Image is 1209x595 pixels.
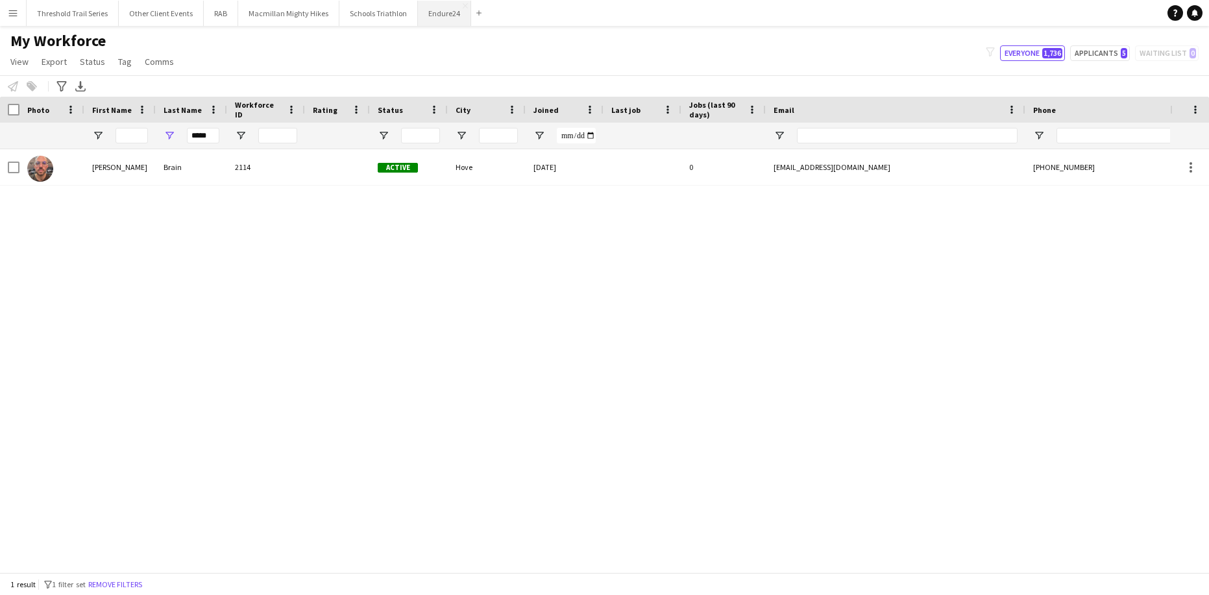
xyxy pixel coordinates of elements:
[681,149,766,185] div: 0
[766,149,1025,185] div: [EMAIL_ADDRESS][DOMAIN_NAME]
[116,128,148,143] input: First Name Filter Input
[187,128,219,143] input: Last Name Filter Input
[1025,149,1191,185] div: [PHONE_NUMBER]
[204,1,238,26] button: RAB
[119,1,204,26] button: Other Client Events
[73,79,88,94] app-action-btn: Export XLSX
[1000,45,1065,61] button: Everyone1,736
[27,1,119,26] button: Threshold Trail Series
[5,53,34,70] a: View
[27,156,53,182] img: Tom Brain
[164,105,202,115] span: Last Name
[1070,45,1130,61] button: Applicants5
[80,56,105,67] span: Status
[313,105,337,115] span: Rating
[52,579,86,589] span: 1 filter set
[774,105,794,115] span: Email
[378,105,403,115] span: Status
[401,128,440,143] input: Status Filter Input
[164,130,175,141] button: Open Filter Menu
[235,130,247,141] button: Open Filter Menu
[479,128,518,143] input: City Filter Input
[1033,130,1045,141] button: Open Filter Menu
[456,130,467,141] button: Open Filter Menu
[75,53,110,70] a: Status
[156,149,227,185] div: Brain
[378,163,418,173] span: Active
[238,1,339,26] button: Macmillan Mighty Hikes
[456,105,470,115] span: City
[54,79,69,94] app-action-btn: Advanced filters
[1042,48,1062,58] span: 1,736
[533,105,559,115] span: Joined
[258,128,297,143] input: Workforce ID Filter Input
[36,53,72,70] a: Export
[611,105,641,115] span: Last job
[418,1,471,26] button: Endure24
[42,56,67,67] span: Export
[86,577,145,592] button: Remove filters
[92,105,132,115] span: First Name
[92,130,104,141] button: Open Filter Menu
[797,128,1018,143] input: Email Filter Input
[10,31,106,51] span: My Workforce
[10,56,29,67] span: View
[84,149,156,185] div: [PERSON_NAME]
[27,105,49,115] span: Photo
[689,100,742,119] span: Jobs (last 90 days)
[145,56,174,67] span: Comms
[227,149,305,185] div: 2114
[235,100,282,119] span: Workforce ID
[378,130,389,141] button: Open Filter Menu
[526,149,604,185] div: [DATE]
[118,56,132,67] span: Tag
[1121,48,1127,58] span: 5
[533,130,545,141] button: Open Filter Menu
[448,149,526,185] div: Hove
[1033,105,1056,115] span: Phone
[774,130,785,141] button: Open Filter Menu
[140,53,179,70] a: Comms
[1056,128,1184,143] input: Phone Filter Input
[557,128,596,143] input: Joined Filter Input
[113,53,137,70] a: Tag
[339,1,418,26] button: Schools Triathlon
